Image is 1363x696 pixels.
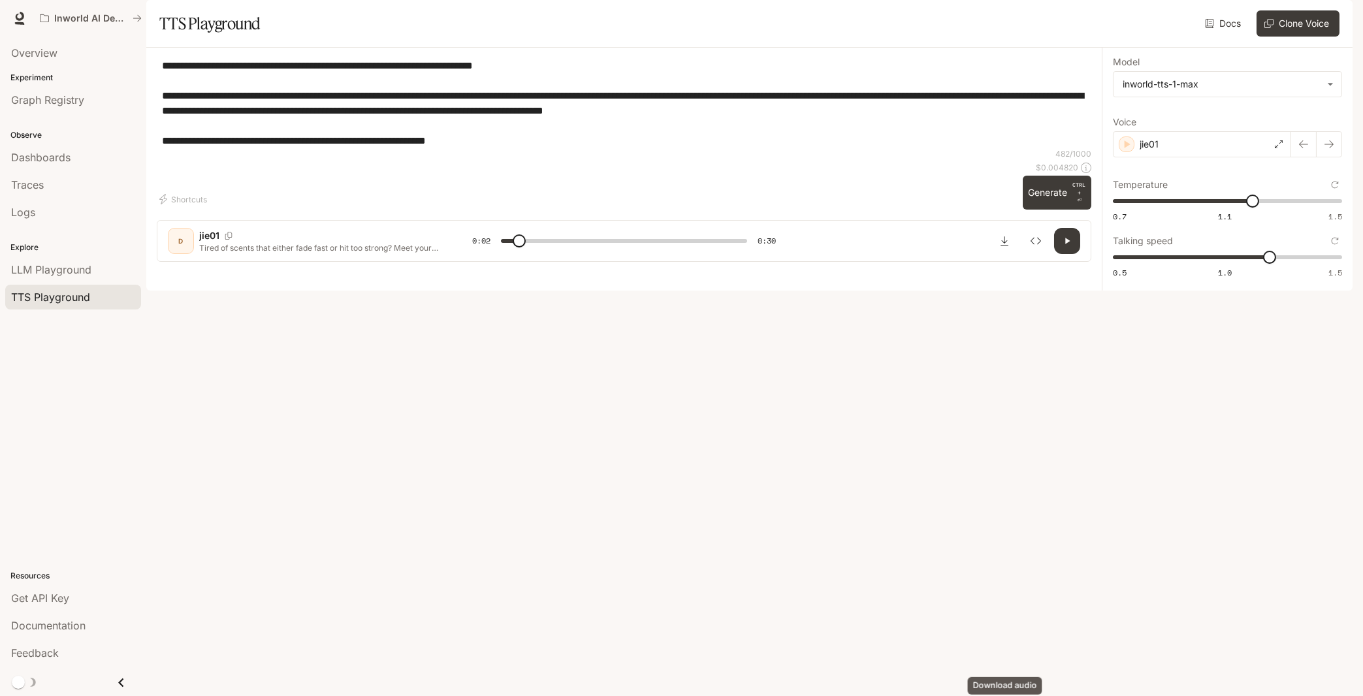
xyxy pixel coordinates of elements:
[1113,236,1173,245] p: Talking speed
[1072,181,1086,204] p: ⏎
[1023,228,1049,254] button: Inspect
[1218,211,1232,222] span: 1.1
[1023,176,1091,210] button: GenerateCTRL +⏎
[1140,138,1159,151] p: jie01
[54,13,127,24] p: Inworld AI Demos
[199,242,441,253] p: Tired of scents that either fade fast or hit too strong? Meet your new go-to. Midnight Marine’s t...
[1113,180,1168,189] p: Temperature
[1218,267,1232,278] span: 1.0
[1202,10,1246,37] a: Docs
[1123,78,1321,91] div: inworld-tts-1-max
[1113,57,1140,67] p: Model
[1328,178,1342,192] button: Reset to default
[1328,211,1342,222] span: 1.5
[1113,267,1127,278] span: 0.5
[1114,72,1341,97] div: inworld-tts-1-max
[1055,148,1091,159] p: 482 / 1000
[199,229,219,242] p: jie01
[1113,118,1136,127] p: Voice
[1113,211,1127,222] span: 0.7
[991,228,1018,254] button: Download audio
[1257,10,1339,37] button: Clone Voice
[758,234,776,247] span: 0:30
[1328,267,1342,278] span: 1.5
[219,232,238,240] button: Copy Voice ID
[1328,234,1342,248] button: Reset to default
[34,5,148,31] button: All workspaces
[159,10,261,37] h1: TTS Playground
[472,234,490,247] span: 0:02
[157,189,212,210] button: Shortcuts
[1072,181,1086,197] p: CTRL +
[968,677,1042,695] div: Download audio
[170,230,191,251] div: D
